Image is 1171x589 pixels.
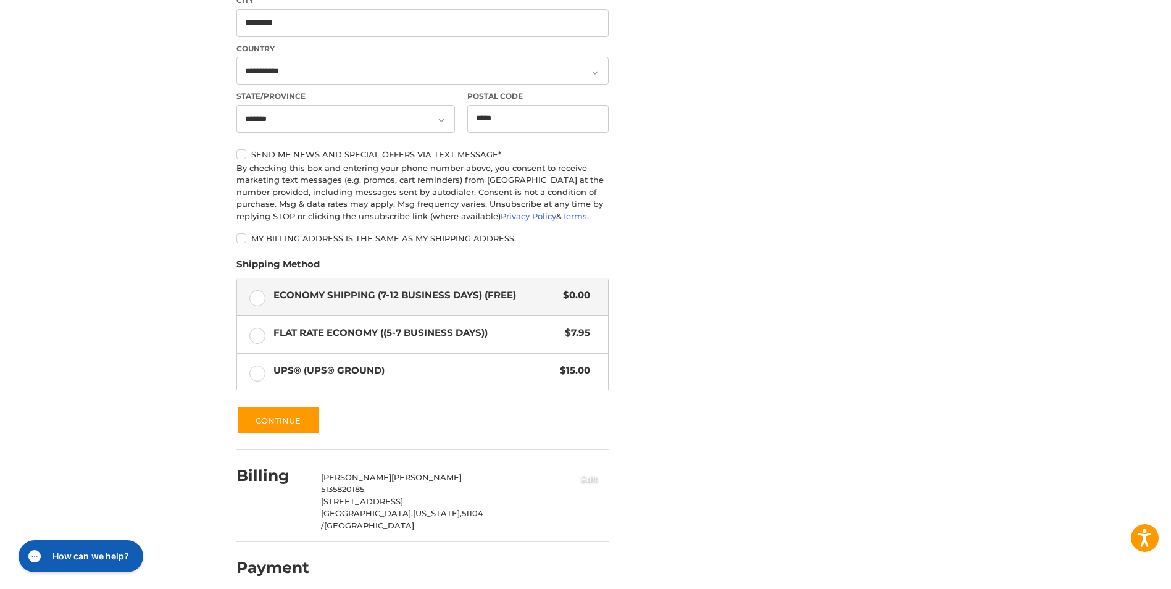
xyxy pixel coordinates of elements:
[236,43,609,54] label: Country
[321,508,413,518] span: [GEOGRAPHIC_DATA],
[321,508,483,530] span: 51104 /
[236,466,309,485] h2: Billing
[236,558,309,577] h2: Payment
[321,496,403,506] span: [STREET_ADDRESS]
[236,406,320,435] button: Continue
[559,326,590,340] span: $7.95
[321,484,364,494] span: 5135820185
[501,211,556,221] a: Privacy Policy
[467,91,609,102] label: Postal Code
[562,211,587,221] a: Terms
[321,472,391,482] span: [PERSON_NAME]
[12,536,147,577] iframe: Gorgias live chat messenger
[554,364,590,378] span: $15.00
[236,149,609,159] label: Send me news and special offers via text message*
[273,288,557,303] span: Economy Shipping (7-12 Business Days) (Free)
[273,364,554,378] span: UPS® (UPS® Ground)
[413,508,462,518] span: [US_STATE],
[236,91,455,102] label: State/Province
[324,520,414,530] span: [GEOGRAPHIC_DATA]
[273,326,559,340] span: Flat Rate Economy ((5-7 Business Days))
[391,472,462,482] span: [PERSON_NAME]
[236,162,609,223] div: By checking this box and entering your phone number above, you consent to receive marketing text ...
[570,469,609,489] button: Edit
[557,288,590,303] span: $0.00
[236,233,609,243] label: My billing address is the same as my shipping address.
[236,257,320,277] legend: Shipping Method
